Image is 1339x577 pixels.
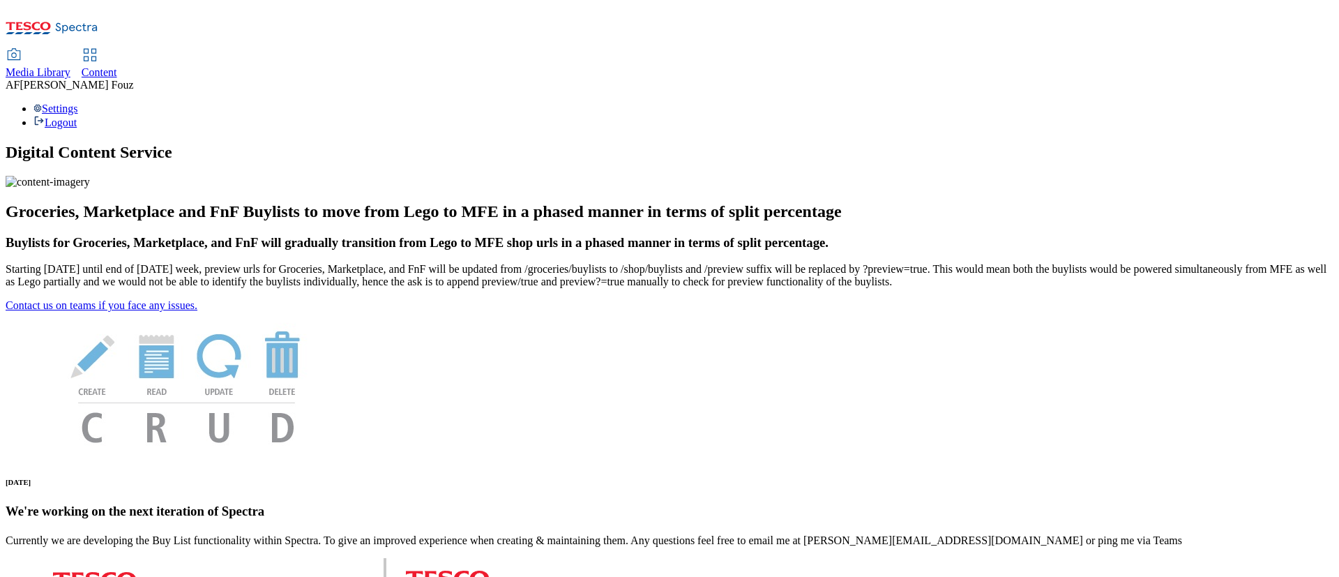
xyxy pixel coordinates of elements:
[6,534,1333,547] p: Currently we are developing the Buy List functionality within Spectra. To give an improved experi...
[33,117,77,128] a: Logout
[6,79,20,91] span: AF
[6,143,1333,162] h1: Digital Content Service
[82,66,117,78] span: Content
[20,79,133,91] span: [PERSON_NAME] Fouz
[33,103,78,114] a: Settings
[6,50,70,79] a: Media Library
[6,66,70,78] span: Media Library
[6,263,1333,288] p: Starting [DATE] until end of [DATE] week, preview urls for Groceries, Marketplace, and FnF will b...
[6,176,90,188] img: content-imagery
[6,312,368,458] img: News Image
[6,478,1333,486] h6: [DATE]
[6,299,197,311] a: Contact us on teams if you face any issues.
[82,50,117,79] a: Content
[6,235,1333,250] h3: Buylists for Groceries, Marketplace, and FnF will gradually transition from Lego to MFE shop urls...
[6,504,1333,519] h3: We're working on the next iteration of Spectra
[6,202,1333,221] h2: Groceries, Marketplace and FnF Buylists to move from Lego to MFE in a phased manner in terms of s...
